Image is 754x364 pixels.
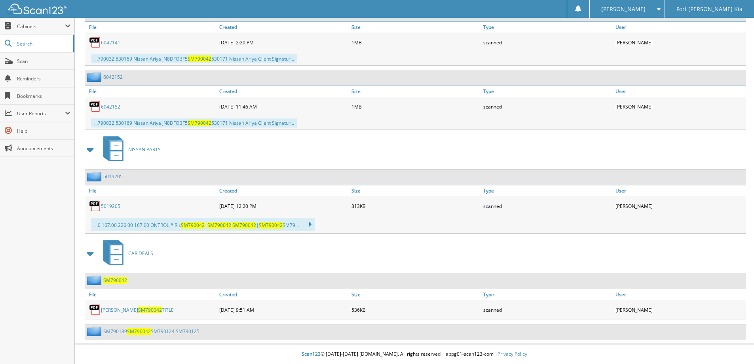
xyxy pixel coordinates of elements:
[349,99,482,114] div: 1MB
[207,222,231,229] span: SM790042
[217,86,349,97] a: Created
[85,22,217,32] a: File
[87,172,103,181] img: folder2.png
[89,304,101,316] img: PDF.png
[613,185,746,196] a: User
[232,222,256,229] span: SM790042
[17,93,70,99] span: Bookmarks
[613,198,746,214] div: [PERSON_NAME]
[217,22,349,32] a: Created
[217,289,349,300] a: Created
[349,185,482,196] a: Size
[99,238,153,269] a: CAR DEALS
[17,145,70,152] span: Announcements
[103,277,127,284] a: SM790042
[188,120,211,126] span: SM790042
[89,36,101,48] img: PDF.png
[217,99,349,114] div: [DATE] 11:46 AM
[613,289,746,300] a: User
[87,275,103,285] img: folder2.png
[217,34,349,50] div: [DATE] 2:20 PM
[17,110,65,117] span: User Reports
[481,34,613,50] div: scanned
[85,86,217,97] a: File
[613,34,746,50] div: [PERSON_NAME]
[99,134,161,165] a: NISSAN PARTS
[91,54,297,63] div: ...790032 530169 Nissan Ariya JN8DFOBF5 530171 Nissan Ariya Client Signatur...
[217,185,349,196] a: Created
[714,326,754,364] iframe: Chat Widget
[601,7,646,11] span: [PERSON_NAME]
[87,72,103,82] img: folder2.png
[349,22,482,32] a: Size
[128,250,153,257] span: CAR DEALS
[217,198,349,214] div: [DATE] 12:20 PM
[613,86,746,97] a: User
[613,99,746,114] div: [PERSON_NAME]
[676,7,743,11] span: Fort [PERSON_NAME] Kia
[17,128,70,134] span: Help
[101,203,120,210] a: 5019205
[103,74,123,80] a: 6042152
[17,58,70,65] span: Scan
[17,23,65,30] span: Cabinets
[128,146,161,153] span: NISSAN PARTS
[85,289,217,300] a: File
[349,302,482,318] div: 536KB
[87,326,103,336] img: folder2.png
[349,198,482,214] div: 313KB
[91,118,297,128] div: ...790032 530169 Nissan Ariya JN8DFOBF5 530171 Nissan Ariya Client Signatur...
[127,328,151,335] span: SM790042
[188,55,211,62] span: SM790042
[481,185,613,196] a: Type
[101,103,120,110] a: 6042152
[481,22,613,32] a: Type
[481,99,613,114] div: scanned
[349,289,482,300] a: Size
[101,307,174,313] a: [PERSON_NAME]SM790042TITLE
[498,351,527,357] a: Privacy Policy
[103,328,199,335] a: SM790139SM790042SM790124 SM790125
[481,289,613,300] a: Type
[302,351,321,357] span: Scan123
[101,39,120,46] a: 6042141
[259,222,283,229] span: SM790042
[481,86,613,97] a: Type
[89,101,101,112] img: PDF.png
[613,302,746,318] div: [PERSON_NAME]
[17,40,69,47] span: Search
[89,200,101,212] img: PDF.png
[217,302,349,318] div: [DATE] 9:51 AM
[349,34,482,50] div: 1MB
[103,173,123,180] a: 5019205
[85,185,217,196] a: File
[75,345,754,364] div: © [DATE]-[DATE] [DOMAIN_NAME]. All rights reserved | appg01-scan123-com |
[349,86,482,97] a: Size
[481,302,613,318] div: scanned
[91,218,315,231] div: ...0 167.00 226.00 167.00 ONTROL # R s | | SM79...
[17,75,70,82] span: Reminders
[481,198,613,214] div: scanned
[181,222,205,229] span: SM790042
[613,22,746,32] a: User
[8,4,67,14] img: scan123-logo-white.svg
[138,307,162,313] span: SM790042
